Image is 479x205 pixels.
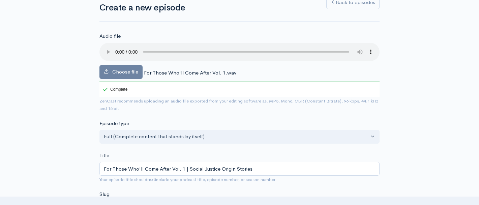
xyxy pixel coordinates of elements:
[99,130,380,144] button: Full (Complete content that stands by itself)
[99,191,110,198] label: Slug
[147,177,155,182] strong: not
[99,98,378,112] small: ZenCast recommends uploading an audio file exported from your editing software as: MP3, Mono, CBR...
[99,177,277,182] small: Your episode title should include your podcast title, episode number, or season number.
[99,3,318,13] h1: Create a new episode
[99,82,129,97] div: Complete
[104,133,369,141] div: Full (Complete content that stands by itself)
[144,69,236,76] span: For Those Who'll Come After Vol. 1.wav
[99,152,109,159] label: Title
[99,162,380,176] input: What is the episode's title?
[99,120,129,127] label: Episode type
[112,68,138,75] span: Choose file
[99,32,121,40] label: Audio file
[103,87,127,91] div: Complete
